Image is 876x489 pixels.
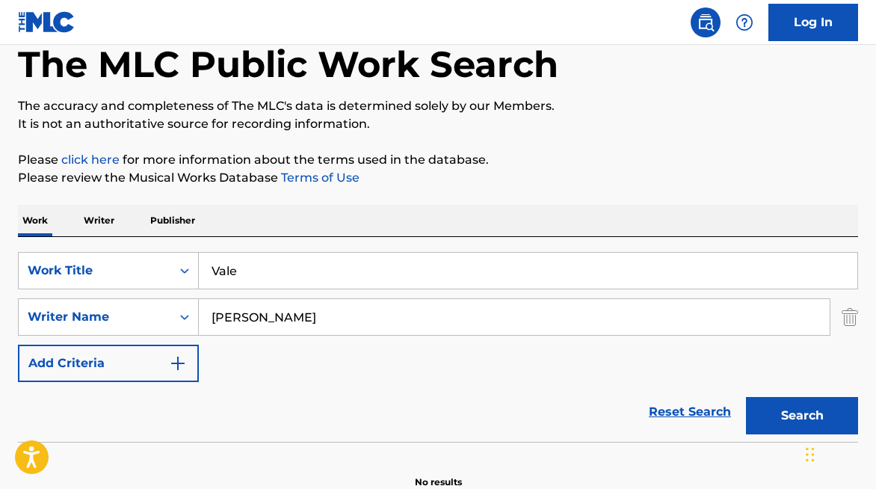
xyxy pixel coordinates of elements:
[18,252,858,442] form: Search Form
[18,97,858,115] p: The accuracy and completeness of The MLC's data is determined solely by our Members.
[18,11,75,33] img: MLC Logo
[697,13,715,31] img: search
[746,397,858,434] button: Search
[28,262,162,280] div: Work Title
[691,7,721,37] a: Public Search
[768,4,858,41] a: Log In
[18,151,858,169] p: Please for more information about the terms used in the database.
[415,458,462,489] p: No results
[801,417,876,489] iframe: Chat Widget
[278,170,360,185] a: Terms of Use
[18,205,52,236] p: Work
[18,169,858,187] p: Please review the Musical Works Database
[641,396,738,428] a: Reset Search
[79,205,119,236] p: Writer
[169,354,187,372] img: 9d2ae6d4665cec9f34b9.svg
[18,42,558,87] h1: The MLC Public Work Search
[61,153,120,167] a: click here
[18,345,199,382] button: Add Criteria
[28,308,162,326] div: Writer Name
[842,298,858,336] img: Delete Criterion
[146,205,200,236] p: Publisher
[735,13,753,31] img: help
[806,432,815,477] div: Drag
[730,7,759,37] div: Help
[18,115,858,133] p: It is not an authoritative source for recording information.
